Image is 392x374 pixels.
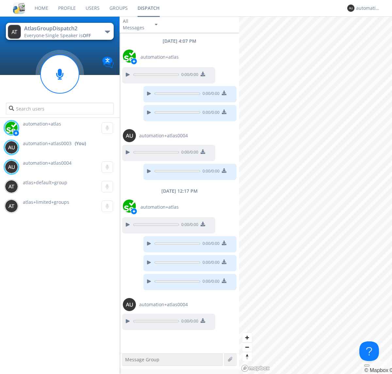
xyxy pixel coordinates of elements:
span: automation+atlas [140,54,179,60]
img: 373638.png [8,25,21,39]
div: [DATE] 12:17 PM [120,188,239,194]
img: 373638.png [5,200,18,213]
img: Translation enabled [102,57,114,68]
span: automation+atlas0004 [23,160,72,166]
img: 373638.png [5,160,18,173]
button: Reset bearing to north [242,352,252,361]
div: Everyone · [24,32,98,39]
img: download media button [222,91,226,95]
span: 0:00 / 0:00 [200,168,220,175]
span: 0:00 / 0:00 [200,278,220,286]
span: 0:00 / 0:00 [179,72,198,79]
img: 373638.png [123,129,136,142]
img: download media button [222,260,226,264]
div: [DATE] 4:07 PM [120,38,239,44]
img: download media button [222,241,226,245]
img: d2d01cd9b4174d08988066c6d424eccd [123,200,136,213]
span: automation+atlas [23,121,61,127]
span: OFF [83,32,91,38]
input: Search users [6,103,113,114]
img: download media button [222,110,226,114]
span: 0:00 / 0:00 [179,149,198,157]
img: 373638.png [5,141,18,154]
button: Toggle attribution [364,365,369,367]
img: 373638.png [347,5,354,12]
span: atlas+limited+groups [23,199,69,205]
button: Zoom out [242,342,252,352]
img: caret-down-sm.svg [155,24,157,25]
div: automation+atlas0003 [356,5,381,11]
span: 0:00 / 0:00 [200,110,220,117]
a: Mapbox logo [241,365,270,372]
span: automation+atlas0003 [23,140,72,147]
span: automation+atlas0004 [139,132,188,139]
span: automation+atlas0004 [139,301,188,308]
a: Mapbox [364,367,388,373]
img: download media button [201,318,205,323]
img: download media button [201,149,205,154]
img: d2d01cd9b4174d08988066c6d424eccd [5,121,18,134]
img: cddb5a64eb264b2086981ab96f4c1ba7 [13,2,25,14]
img: download media button [201,72,205,76]
button: Zoom in [242,333,252,342]
span: 0:00 / 0:00 [200,241,220,248]
span: 0:00 / 0:00 [200,91,220,98]
img: download media button [201,222,205,226]
iframe: Toggle Customer Support [359,341,379,361]
span: automation+atlas [140,204,179,210]
img: 373638.png [123,298,136,311]
div: (You) [75,140,86,147]
img: d2d01cd9b4174d08988066c6d424eccd [123,50,136,63]
img: download media button [222,278,226,283]
span: atlas+default+group [23,179,67,186]
button: AtlasGroupDispatch2Everyone·Single Speaker isOFF [6,23,113,40]
div: AtlasGroupDispatch2 [24,25,98,32]
img: 373638.png [5,180,18,193]
span: 0:00 / 0:00 [200,260,220,267]
span: 0:00 / 0:00 [179,222,198,229]
span: 0:00 / 0:00 [179,318,198,325]
span: Single Speaker is [45,32,91,38]
div: All Messages [123,18,149,31]
img: download media button [222,168,226,173]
